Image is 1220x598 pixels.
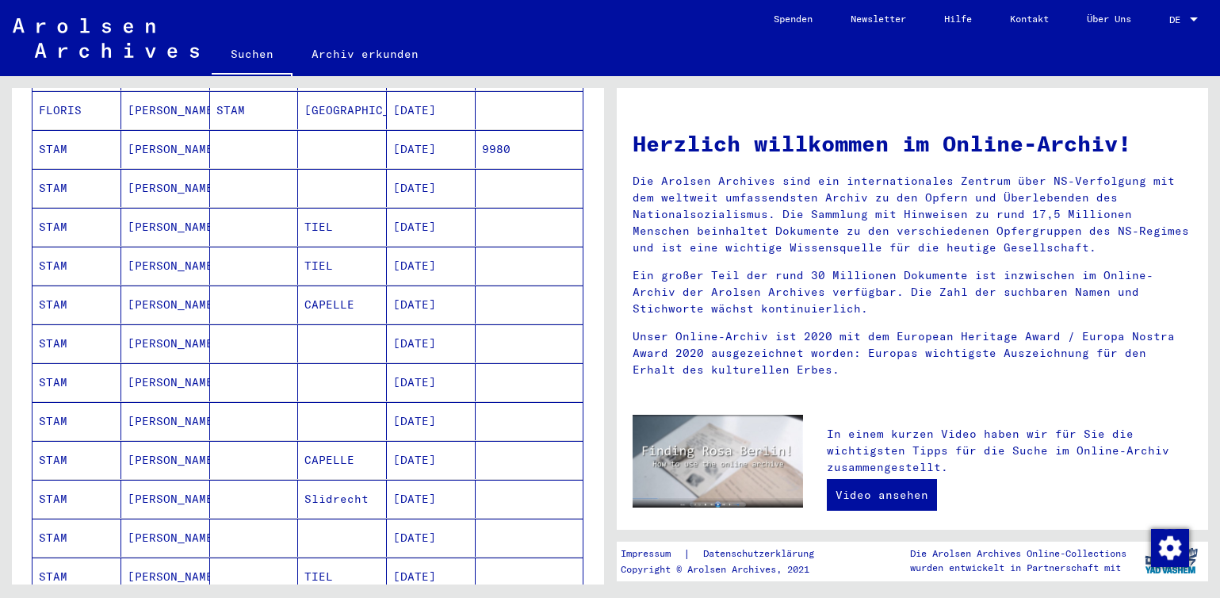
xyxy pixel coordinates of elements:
[121,208,210,246] mat-cell: [PERSON_NAME]
[33,324,121,362] mat-cell: STAM
[387,363,476,401] mat-cell: [DATE]
[298,286,387,324] mat-cell: CAPELLE
[387,247,476,285] mat-cell: [DATE]
[121,519,210,557] mat-cell: [PERSON_NAME]
[387,441,476,479] mat-cell: [DATE]
[387,519,476,557] mat-cell: [DATE]
[621,546,833,562] div: |
[633,328,1193,378] p: Unser Online-Archiv ist 2020 mit dem European Heritage Award / Europa Nostra Award 2020 ausgezeic...
[633,173,1193,256] p: Die Arolsen Archives sind ein internationales Zentrum über NS-Verfolgung mit dem weltweit umfasse...
[387,558,476,596] mat-cell: [DATE]
[33,480,121,518] mat-cell: STAM
[210,91,299,129] mat-cell: STAM
[121,441,210,479] mat-cell: [PERSON_NAME]
[33,286,121,324] mat-cell: STAM
[387,324,476,362] mat-cell: [DATE]
[293,35,438,73] a: Archiv erkunden
[621,546,683,562] a: Impressum
[1169,14,1187,25] span: DE
[621,562,833,577] p: Copyright © Arolsen Archives, 2021
[33,208,121,246] mat-cell: STAM
[387,130,476,168] mat-cell: [DATE]
[121,169,210,207] mat-cell: [PERSON_NAME]
[298,91,387,129] mat-cell: [GEOGRAPHIC_DATA]/Holl.
[121,130,210,168] mat-cell: [PERSON_NAME]
[33,169,121,207] mat-cell: STAM
[1151,529,1189,567] img: Zustimmung ändern
[910,546,1126,561] p: Die Arolsen Archives Online-Collections
[121,91,210,129] mat-cell: [PERSON_NAME]
[298,558,387,596] mat-cell: TIEL
[827,479,937,511] a: Video ansehen
[33,91,121,129] mat-cell: FLORIS
[121,286,210,324] mat-cell: [PERSON_NAME]
[298,480,387,518] mat-cell: Slidrecht
[298,441,387,479] mat-cell: CAPELLE
[633,127,1193,160] h1: Herzlich willkommen im Online-Archiv!
[387,480,476,518] mat-cell: [DATE]
[121,558,210,596] mat-cell: [PERSON_NAME]
[33,519,121,557] mat-cell: STAM
[33,402,121,440] mat-cell: STAM
[298,208,387,246] mat-cell: TIEL
[13,18,199,58] img: Arolsen_neg.svg
[633,415,803,508] img: video.jpg
[33,363,121,401] mat-cell: STAM
[387,286,476,324] mat-cell: [DATE]
[121,480,210,518] mat-cell: [PERSON_NAME]
[387,91,476,129] mat-cell: [DATE]
[633,267,1193,317] p: Ein großer Teil der rund 30 Millionen Dokumente ist inzwischen im Online-Archiv der Arolsen Archi...
[387,169,476,207] mat-cell: [DATE]
[827,426,1192,476] p: In einem kurzen Video haben wir für Sie die wichtigsten Tipps für die Suche im Online-Archiv zusa...
[298,247,387,285] mat-cell: TIEL
[387,208,476,246] mat-cell: [DATE]
[33,247,121,285] mat-cell: STAM
[121,363,210,401] mat-cell: [PERSON_NAME]
[910,561,1126,575] p: wurden entwickelt in Partnerschaft mit
[121,247,210,285] mat-cell: [PERSON_NAME]
[121,324,210,362] mat-cell: [PERSON_NAME]
[33,441,121,479] mat-cell: STAM
[121,402,210,440] mat-cell: [PERSON_NAME]
[212,35,293,76] a: Suchen
[1142,541,1201,581] img: yv_logo.png
[33,130,121,168] mat-cell: STAM
[690,546,833,562] a: Datenschutzerklärung
[387,402,476,440] mat-cell: [DATE]
[33,558,121,596] mat-cell: STAM
[476,130,583,168] mat-cell: 9980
